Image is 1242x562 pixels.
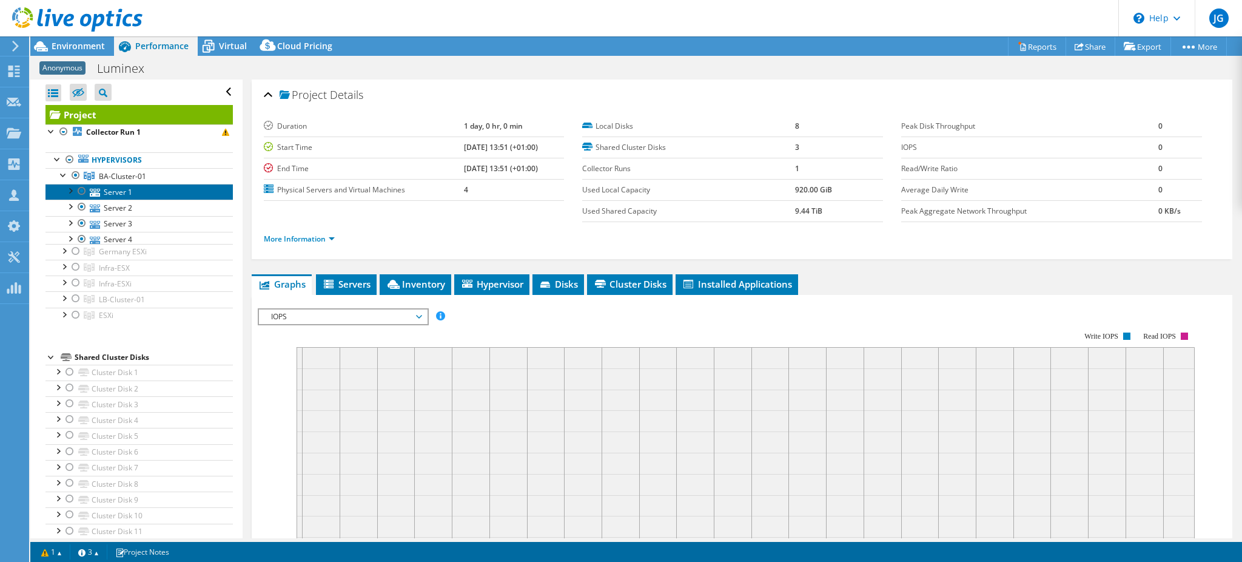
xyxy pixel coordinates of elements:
[264,163,464,175] label: End Time
[464,142,538,152] b: [DATE] 13:51 (+01:00)
[45,232,233,248] a: Server 4
[322,278,371,290] span: Servers
[45,105,233,124] a: Project
[264,234,335,244] a: More Information
[277,40,332,52] span: Cloud Pricing
[1115,37,1171,56] a: Export
[45,276,233,291] a: Infra-ESXi
[460,278,523,290] span: Hypervisor
[45,507,233,523] a: Cluster Disk 10
[99,279,132,289] span: Infra-ESXi
[45,260,233,276] a: Infra-ESX
[1209,8,1229,28] span: JG
[1066,37,1115,56] a: Share
[901,163,1158,175] label: Read/Write Ratio
[70,544,107,560] a: 3
[135,40,189,52] span: Performance
[1158,185,1163,195] b: 0
[99,263,130,273] span: Infra-ESX
[45,476,233,492] a: Cluster Disk 8
[795,185,832,195] b: 920.00 GiB
[264,141,464,154] label: Start Time
[386,278,445,290] span: Inventory
[45,412,233,428] a: Cluster Disk 4
[795,206,822,216] b: 9.44 TiB
[539,278,578,290] span: Disks
[52,40,105,52] span: Environment
[1158,121,1163,131] b: 0
[39,61,86,75] span: Anonymous
[99,310,113,320] span: ESXi
[258,278,306,290] span: Graphs
[464,185,468,195] b: 4
[330,87,363,102] span: Details
[45,524,233,540] a: Cluster Disk 11
[45,381,233,396] a: Cluster Disk 2
[1008,37,1066,56] a: Reports
[582,163,795,175] label: Collector Runs
[92,62,163,75] h1: Luminex
[45,124,233,140] a: Collector Run 1
[1133,13,1144,24] svg: \n
[45,291,233,307] a: LB-Cluster-01
[682,278,792,290] span: Installed Applications
[99,294,145,305] span: LB-Cluster-01
[1158,206,1181,216] b: 0 KB/s
[45,444,233,460] a: Cluster Disk 6
[464,121,523,131] b: 1 day, 0 hr, 0 min
[582,120,795,132] label: Local Disks
[45,168,233,184] a: BA-Cluster-01
[901,120,1158,132] label: Peak Disk Throughput
[582,141,795,154] label: Shared Cluster Disks
[795,163,799,174] b: 1
[795,142,799,152] b: 3
[901,184,1158,196] label: Average Daily Write
[582,184,795,196] label: Used Local Capacity
[280,89,327,101] span: Project
[582,205,795,217] label: Used Shared Capacity
[1158,163,1163,174] b: 0
[45,308,233,323] a: ESXi
[1170,37,1227,56] a: More
[107,544,178,560] a: Project Notes
[1084,332,1118,340] text: Write IOPS
[45,200,233,215] a: Server 2
[264,120,464,132] label: Duration
[45,216,233,232] a: Server 3
[901,205,1158,217] label: Peak Aggregate Network Throughput
[1143,332,1176,340] text: Read IOPS
[45,492,233,507] a: Cluster Disk 9
[45,152,233,168] a: Hypervisors
[45,365,233,381] a: Cluster Disk 1
[901,141,1158,154] label: IOPS
[45,396,233,412] a: Cluster Disk 3
[45,244,233,260] a: Germany ESXi
[45,428,233,444] a: Cluster Disk 5
[99,246,147,257] span: Germany ESXi
[45,184,233,200] a: Server 1
[1158,142,1163,152] b: 0
[593,278,666,290] span: Cluster Disks
[265,310,421,324] span: IOPS
[86,127,141,137] b: Collector Run 1
[795,121,799,131] b: 8
[45,460,233,476] a: Cluster Disk 7
[264,184,464,196] label: Physical Servers and Virtual Machines
[219,40,247,52] span: Virtual
[33,544,70,560] a: 1
[75,350,233,365] div: Shared Cluster Disks
[464,163,538,174] b: [DATE] 13:51 (+01:00)
[99,171,146,181] span: BA-Cluster-01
